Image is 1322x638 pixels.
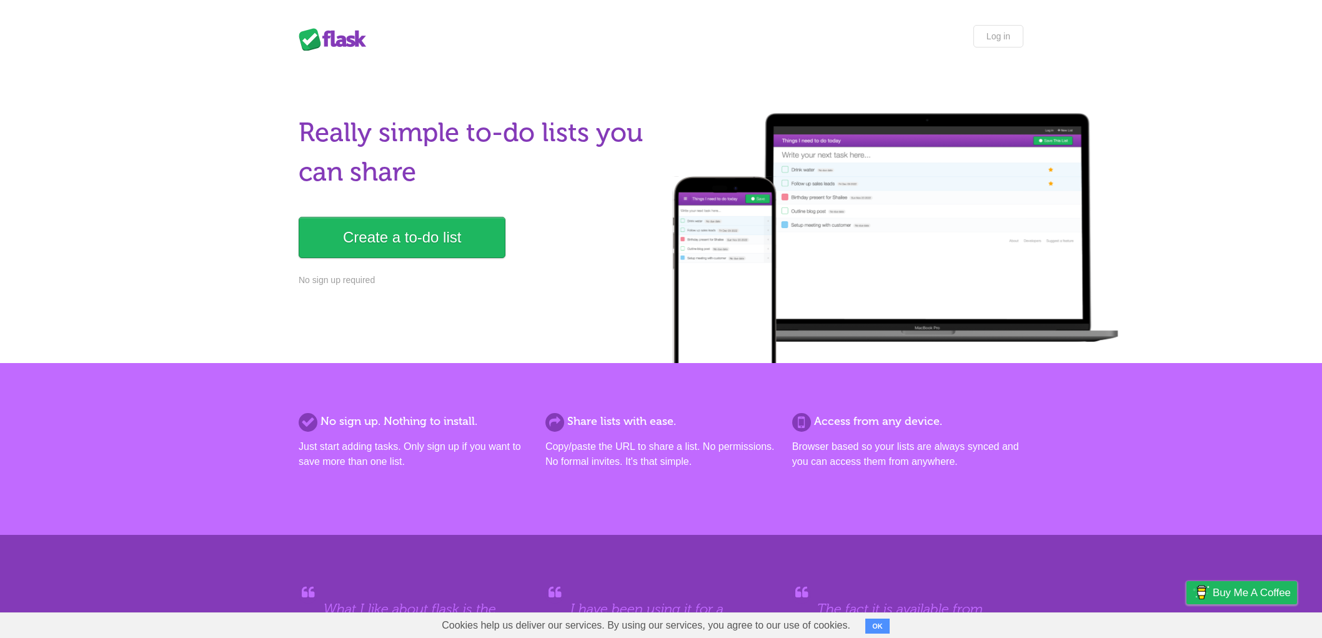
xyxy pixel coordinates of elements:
button: OK [865,619,890,634]
p: No sign up required [299,274,654,287]
span: Cookies help us deliver our services. By using our services, you agree to our use of cookies. [429,613,863,638]
a: Log in [973,25,1023,47]
a: Buy me a coffee [1186,581,1297,604]
h2: Access from any device. [792,413,1023,430]
p: Browser based so your lists are always synced and you can access them from anywhere. [792,439,1023,469]
p: Just start adding tasks. Only sign up if you want to save more than one list. [299,439,530,469]
img: Buy me a coffee [1193,582,1210,603]
h2: Share lists with ease. [545,413,777,430]
a: Create a to-do list [299,217,505,258]
h1: Really simple to-do lists you can share [299,113,654,192]
span: Buy me a coffee [1213,582,1291,604]
div: Flask Lists [299,28,374,51]
h2: No sign up. Nothing to install. [299,413,530,430]
p: Copy/paste the URL to share a list. No permissions. No formal invites. It's that simple. [545,439,777,469]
